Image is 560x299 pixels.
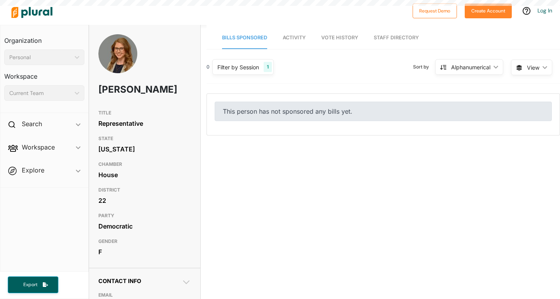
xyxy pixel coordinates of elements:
[413,63,435,70] span: Sort by
[413,4,457,18] button: Request Demo
[283,35,306,40] span: Activity
[98,278,141,284] span: Contact Info
[527,63,539,72] span: View
[98,220,191,232] div: Democratic
[465,4,512,18] button: Create Account
[98,237,191,246] h3: GENDER
[465,6,512,14] a: Create Account
[217,63,259,71] div: Filter by Session
[98,143,191,155] div: [US_STATE]
[98,211,191,220] h3: PARTY
[8,276,58,293] button: Export
[22,120,42,128] h2: Search
[321,35,358,40] span: Vote History
[264,62,272,72] div: 1
[215,102,552,121] div: This person has not sponsored any bills yet.
[283,27,306,49] a: Activity
[9,53,72,62] div: Personal
[321,27,358,49] a: Vote History
[222,35,267,40] span: Bills Sponsored
[374,27,419,49] a: Staff Directory
[98,246,191,258] div: F
[98,185,191,195] h3: DISTRICT
[98,34,137,91] img: Headshot of Lindsay Vaughn
[98,169,191,181] div: House
[4,29,84,46] h3: Organization
[9,89,72,97] div: Current Team
[18,281,43,288] span: Export
[98,195,191,206] div: 22
[98,134,191,143] h3: STATE
[98,108,191,118] h3: TITLE
[206,63,210,70] div: 0
[98,78,154,101] h1: [PERSON_NAME]
[98,160,191,169] h3: CHAMBER
[451,63,490,71] div: Alphanumerical
[413,6,457,14] a: Request Demo
[4,65,84,82] h3: Workspace
[222,27,267,49] a: Bills Sponsored
[537,7,552,14] a: Log In
[98,118,191,129] div: Representative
